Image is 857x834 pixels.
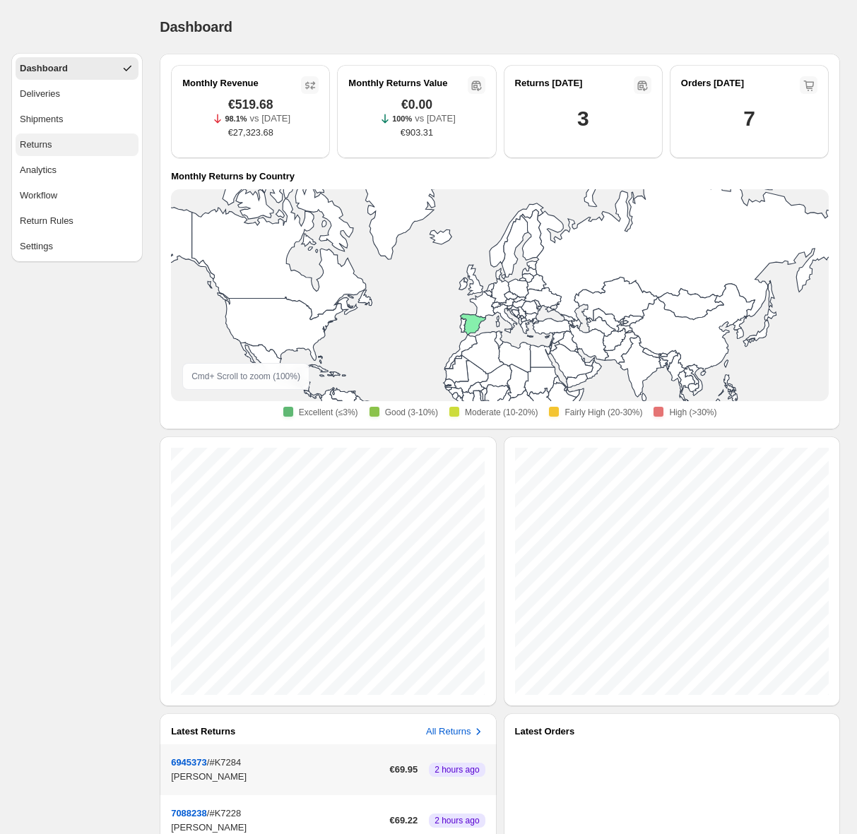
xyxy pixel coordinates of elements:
span: High (>30%) [669,407,716,418]
p: vs [DATE] [415,112,456,126]
span: Fairly High (20-30%) [565,407,642,418]
div: / [171,756,384,784]
h1: 7 [743,105,755,133]
span: Good (3-10%) [385,407,438,418]
span: Deliveries [20,87,60,101]
span: Return Rules [20,214,73,228]
h3: All Returns [426,725,471,739]
span: €903.31 [401,126,433,140]
span: €0.00 [401,97,432,112]
span: €27,323.68 [228,126,273,140]
span: €69.95 [389,763,418,777]
button: Workflow [16,184,138,207]
h2: Monthly Revenue [182,76,259,90]
span: Analytics [20,163,57,177]
h3: Latest Returns [171,725,235,739]
span: 100% [392,114,412,123]
span: €69.22 [389,814,418,828]
h2: Orders [DATE] [681,76,744,90]
h4: Monthly Returns by Country [171,169,295,184]
p: vs [DATE] [250,112,291,126]
span: 98.1% [225,114,247,123]
button: Analytics [16,159,138,181]
span: 2 hours ago [435,764,479,775]
button: Dashboard [16,57,138,80]
span: Excellent (≤3%) [299,407,358,418]
span: Workflow [20,189,57,203]
h1: 3 [577,105,589,133]
span: Returns [20,138,52,152]
button: Settings [16,235,138,258]
button: Shipments [16,108,138,131]
h3: Latest Orders [515,725,575,739]
button: 6945373 [171,757,207,768]
div: Cmd + Scroll to zoom ( 100 %) [182,363,309,390]
span: €519.68 [228,97,273,112]
button: All Returns [426,725,485,739]
span: Moderate (10-20%) [465,407,538,418]
button: Return Rules [16,210,138,232]
span: Dashboard [160,19,232,35]
span: 2 hours ago [435,815,479,826]
span: #K7284 [209,757,241,768]
button: Returns [16,133,138,156]
button: Deliveries [16,83,138,105]
span: Settings [20,239,53,254]
span: #K7228 [209,808,241,818]
h2: Returns [DATE] [515,76,583,90]
span: Dashboard [20,61,68,76]
span: Shipments [20,112,63,126]
p: [PERSON_NAME] [171,770,384,784]
button: 7088238 [171,808,207,818]
h2: Monthly Returns Value [348,76,447,90]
